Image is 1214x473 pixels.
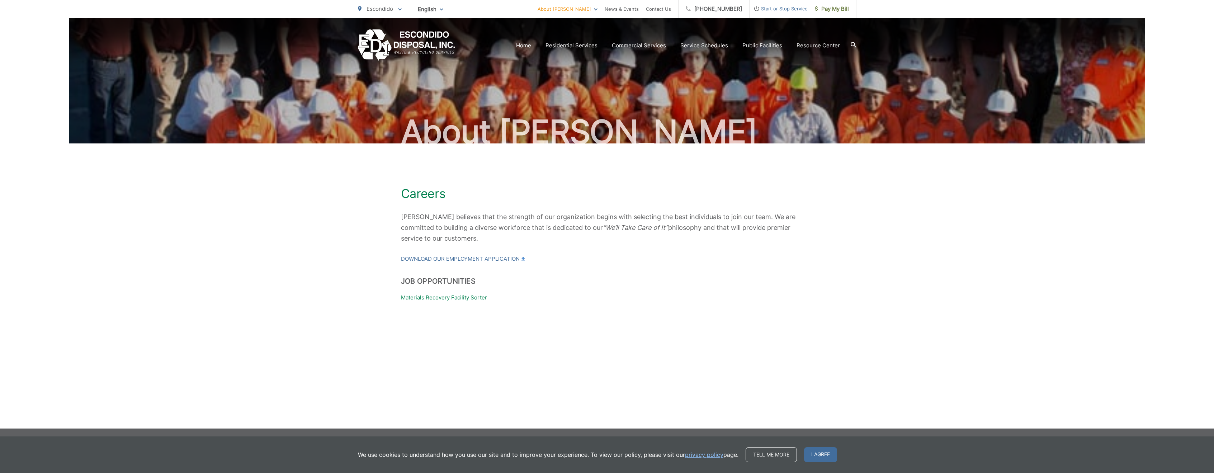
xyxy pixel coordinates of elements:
a: privacy policy [685,450,723,459]
a: Download our Employment Application [401,255,525,263]
a: Commercial Services [612,41,666,50]
a: Residential Services [545,41,597,50]
h2: About [PERSON_NAME] [358,114,856,150]
span: I agree [804,447,837,462]
span: Pay My Bill [815,5,849,13]
a: Tell me more [746,447,797,462]
h1: Careers [401,186,813,201]
a: Service Schedules [680,41,728,50]
a: Home [516,41,531,50]
h2: Job Opportunities [401,277,813,285]
a: About [PERSON_NAME] [538,5,597,13]
p: We use cookies to understand how you use our site and to improve your experience. To view our pol... [358,450,738,459]
span: Escondido [367,5,393,12]
a: Contact Us [646,5,671,13]
em: “We’ll Take Care of It” [603,224,668,231]
a: Public Facilities [742,41,782,50]
a: News & Events [605,5,639,13]
a: Resource Center [797,41,840,50]
p: Materials Recovery Facility Sorter [401,293,813,302]
a: EDCD logo. Return to the homepage. [358,29,455,61]
span: English [412,3,449,15]
p: [PERSON_NAME] believes that the strength of our organization begins with selecting the best indiv... [401,212,813,244]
